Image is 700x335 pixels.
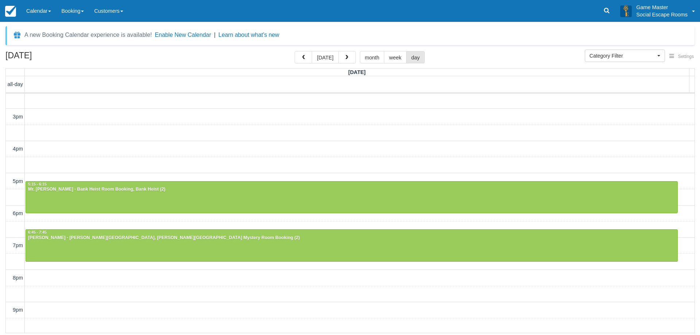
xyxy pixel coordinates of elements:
[155,31,211,39] button: Enable New Calendar
[312,51,338,63] button: [DATE]
[5,6,16,17] img: checkfront-main-nav-mini-logo.png
[13,146,23,152] span: 4pm
[665,51,698,62] button: Settings
[26,181,678,213] a: 5:15 - 6:15Mr. [PERSON_NAME] - Bank Heist Room Booking, Bank Heist (2)
[360,51,385,63] button: month
[28,182,47,186] span: 5:15 - 6:15
[8,81,23,87] span: all-day
[585,50,665,62] button: Category Filter
[28,235,676,241] div: [PERSON_NAME] - [PERSON_NAME][GEOGRAPHIC_DATA], [PERSON_NAME][GEOGRAPHIC_DATA] Mystery Room Booki...
[678,54,694,59] span: Settings
[590,52,656,59] span: Category Filter
[13,275,23,281] span: 8pm
[218,32,279,38] a: Learn about what's new
[5,51,98,65] h2: [DATE]
[384,51,407,63] button: week
[13,114,23,120] span: 3pm
[406,51,425,63] button: day
[26,229,678,261] a: 6:45 - 7:45[PERSON_NAME] - [PERSON_NAME][GEOGRAPHIC_DATA], [PERSON_NAME][GEOGRAPHIC_DATA] Mystery...
[13,307,23,313] span: 9pm
[214,32,215,38] span: |
[24,31,152,39] div: A new Booking Calendar experience is available!
[28,230,47,234] span: 6:45 - 7:45
[636,11,688,18] p: Social Escape Rooms
[13,242,23,248] span: 7pm
[620,5,632,17] img: A3
[636,4,688,11] p: Game Master
[348,69,366,75] span: [DATE]
[13,178,23,184] span: 5pm
[13,210,23,216] span: 6pm
[28,187,676,192] div: Mr. [PERSON_NAME] - Bank Heist Room Booking, Bank Heist (2)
